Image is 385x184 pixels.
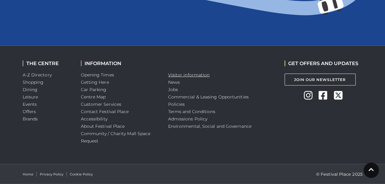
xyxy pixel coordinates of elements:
[81,61,159,66] h2: INFORMATION
[81,101,122,107] a: Customer Services
[23,79,44,85] a: Shopping
[23,94,38,100] a: Leisure
[40,172,63,177] a: Privacy Policy
[316,171,363,178] p: © Festival Place 2025
[23,109,36,114] a: Offers
[285,61,358,66] h2: GET OFFERS AND UPDATES
[81,109,129,114] a: Contact Festival Place
[81,123,125,129] a: About Festival Place
[168,79,180,85] a: News
[23,61,72,66] h2: THE CENTRE
[23,72,52,78] a: A-Z Directory
[23,172,33,177] a: Home
[81,94,106,100] a: Centre Map
[168,87,178,92] a: Jobs
[23,87,38,92] a: Dining
[81,72,114,78] a: Opening Times
[168,109,216,114] a: Terms and Conditions
[168,94,249,100] a: Commercial & Leasing Opportunities
[70,172,93,177] a: Cookie Policy
[81,131,151,144] a: Community / Charity Mall Space Request
[23,116,38,122] a: Brands
[168,123,251,129] a: Environmental, Social and Governance
[285,74,356,86] a: Join Our Newsletter
[81,79,109,85] a: Getting Here
[168,101,185,107] a: Policies
[168,72,210,78] a: Visitor information
[168,116,208,122] a: Admissions Policy
[81,116,108,122] a: Accessibility
[23,101,37,107] a: Events
[81,87,107,92] a: Car Parking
